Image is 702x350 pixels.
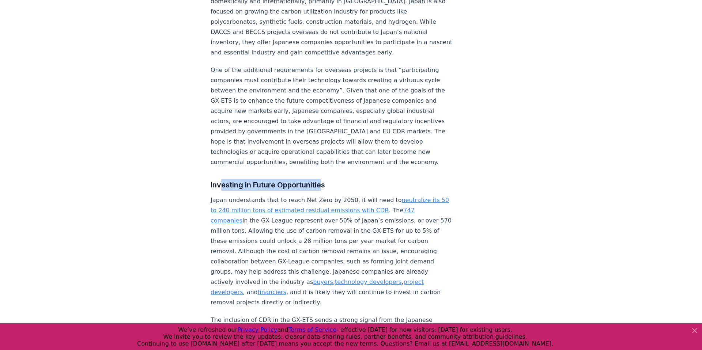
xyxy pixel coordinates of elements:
[211,179,453,191] h3: Investing in Future Opportunities
[335,278,401,285] a: technology developers
[258,289,286,296] a: financiers
[211,65,453,167] p: One of the additional requirements for overseas projects is that “participating companies must co...
[211,195,453,308] p: Japan understands that to reach Net Zero by 2050, it will need to . The in the GX-League represen...
[313,278,333,285] a: buyers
